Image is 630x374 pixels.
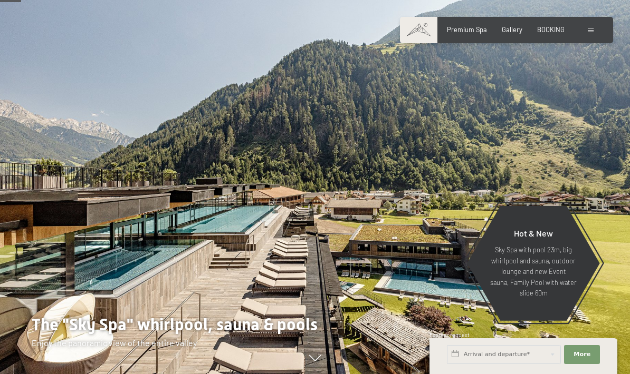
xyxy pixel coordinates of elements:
a: Gallery [502,25,522,34]
a: BOOKING [537,25,565,34]
a: Premium Spa [447,25,487,34]
span: Hot & New [514,228,553,238]
span: Express request [429,332,470,338]
a: Hot & New Sky Spa with pool 23m, big whirlpool and sauna, outdoor lounge and new Event sauna, Fam... [466,205,600,321]
p: Sky Spa with pool 23m, big whirlpool and sauna, outdoor lounge and new Event sauna, Family Pool w... [488,244,579,298]
span: More [574,350,590,359]
button: More [564,345,600,364]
